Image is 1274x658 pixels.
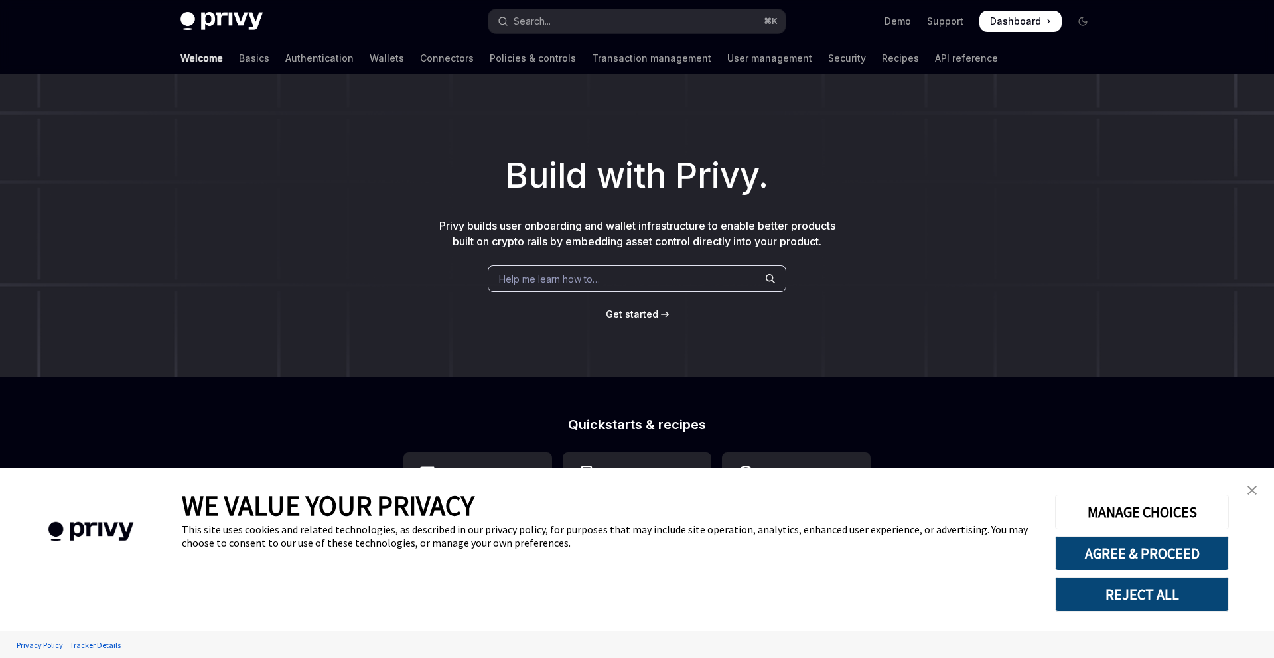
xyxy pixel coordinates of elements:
[182,488,474,523] span: WE VALUE YOUR PRIVACY
[66,633,124,657] a: Tracker Details
[488,9,786,33] button: Open search
[563,452,711,588] a: **** **** **** ***Use the React Native SDK to build a mobile app on Solana.
[20,503,162,560] img: company logo
[499,272,600,286] span: Help me learn how to…
[1055,495,1229,529] button: MANAGE CHOICES
[439,219,835,248] span: Privy builds user onboarding and wallet infrastructure to enable better products built on crypto ...
[727,42,812,74] a: User management
[180,42,223,74] a: Welcome
[882,42,919,74] a: Recipes
[979,11,1062,32] a: Dashboard
[490,42,576,74] a: Policies & controls
[21,150,1253,202] h1: Build with Privy.
[403,418,871,431] h2: Quickstarts & recipes
[182,523,1035,549] div: This site uses cookies and related technologies, as described in our privacy policy, for purposes...
[606,308,658,321] a: Get started
[1239,477,1265,503] a: close banner
[1072,11,1094,32] button: Toggle dark mode
[606,308,658,320] span: Get started
[927,15,963,28] a: Support
[1247,486,1257,495] img: close banner
[764,16,778,27] span: ⌘ K
[828,42,866,74] a: Security
[180,12,263,31] img: dark logo
[420,42,474,74] a: Connectors
[514,13,551,29] div: Search...
[592,42,711,74] a: Transaction management
[239,42,269,74] a: Basics
[990,15,1041,28] span: Dashboard
[1055,536,1229,570] button: AGREE & PROCEED
[722,452,871,588] a: **** *****Whitelabel login, wallets, and user management with your own UI and branding.
[285,42,354,74] a: Authentication
[885,15,911,28] a: Demo
[935,42,998,74] a: API reference
[370,42,404,74] a: Wallets
[1055,577,1229,612] button: REJECT ALL
[13,633,66,657] a: Privacy Policy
